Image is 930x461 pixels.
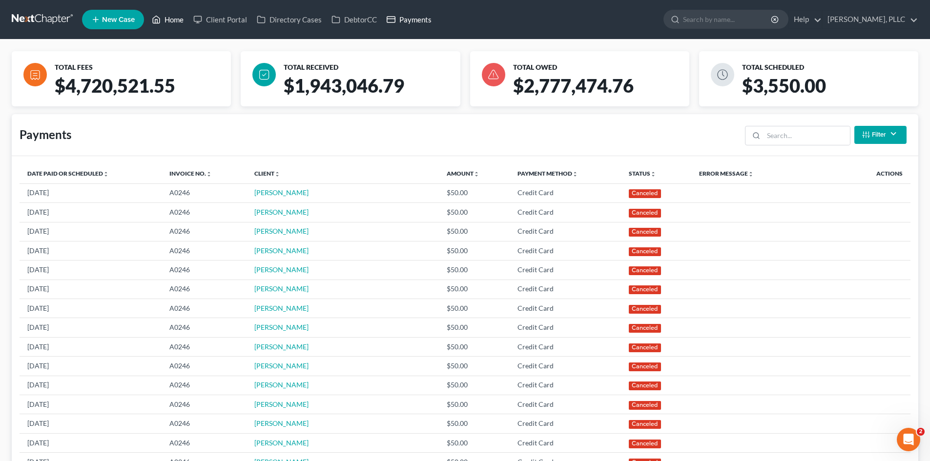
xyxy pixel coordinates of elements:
td: Credit Card [510,414,621,433]
td: Credit Card [510,203,621,222]
div: TOTAL SCHEDULED [742,63,914,72]
td: A0246 [162,241,247,260]
td: Credit Card [510,357,621,376]
td: [DATE] [20,222,162,241]
td: $50.00 [439,261,510,280]
i: unfold_more [748,171,754,177]
td: A0246 [162,299,247,318]
td: $50.00 [439,183,510,202]
td: $50.00 [439,414,510,433]
td: A0246 [162,183,247,202]
td: $50.00 [439,299,510,318]
div: Canceled [629,189,661,198]
div: $2,777,474.76 [509,74,697,106]
td: [DATE] [20,280,162,299]
a: Invoice No.unfold_more [169,170,212,177]
div: Canceled [629,209,661,218]
iframe: Intercom live chat [897,428,920,451]
td: $50.00 [439,357,510,376]
a: [PERSON_NAME] [254,246,309,255]
div: Payments [20,127,71,142]
a: [PERSON_NAME] [254,284,309,293]
td: [DATE] [20,357,162,376]
td: A0246 [162,261,247,280]
a: [PERSON_NAME] [254,342,309,351]
img: icon-file-b29cf8da5eedfc489a46aaea687006073f244b5a23b9e007f89f024b0964413f.svg [23,63,47,86]
td: $50.00 [439,203,510,222]
td: A0246 [162,280,247,299]
td: A0246 [162,337,247,356]
a: Help [789,11,822,28]
a: [PERSON_NAME] [254,208,309,216]
td: [DATE] [20,241,162,260]
td: Credit Card [510,433,621,452]
div: Canceled [629,247,661,256]
a: DebtorCC [327,11,382,28]
td: Credit Card [510,241,621,260]
a: [PERSON_NAME] [254,439,309,447]
td: A0246 [162,222,247,241]
img: icon-check-083e517794b2d0c9857e4f635ab0b7af2d0c08d6536bacabfc8e022616abee0b.svg [252,63,276,86]
div: TOTAL FEES [55,63,227,72]
a: [PERSON_NAME] [254,304,309,312]
a: [PERSON_NAME] [254,419,309,427]
td: $50.00 [439,280,510,299]
div: $3,550.00 [738,74,926,106]
td: Credit Card [510,280,621,299]
div: $4,720,521.55 [51,74,239,106]
td: A0246 [162,395,247,414]
td: $50.00 [439,318,510,337]
td: Credit Card [510,376,621,395]
td: A0246 [162,203,247,222]
i: unfold_more [474,171,479,177]
td: A0246 [162,414,247,433]
td: [DATE] [20,395,162,414]
div: $1,943,046.79 [280,74,468,106]
td: A0246 [162,357,247,376]
span: 2 [917,428,925,436]
a: [PERSON_NAME] [254,361,309,370]
a: [PERSON_NAME], PLLC [823,11,918,28]
a: Error Messageunfold_more [699,170,754,177]
i: unfold_more [650,171,656,177]
i: unfold_more [103,171,109,177]
img: icon-danger-e58c4ab046b7aead248db79479122951d35969c85d4bc7e3c99ded9e97da88b9.svg [482,63,505,86]
div: Canceled [629,381,661,390]
a: Statusunfold_more [629,170,656,177]
td: [DATE] [20,433,162,452]
div: Canceled [629,401,661,410]
a: Client Portal [188,11,252,28]
td: [DATE] [20,183,162,202]
td: A0246 [162,433,247,452]
td: [DATE] [20,318,162,337]
td: Credit Card [510,183,621,202]
img: icon-clock-d73164eb2ae29991c6cfd87df313ee0fe99a8f842979cbe5c34fb2ad7dc89896.svg [711,63,734,86]
button: Filter [854,126,907,144]
span: New Case [102,16,135,23]
td: $50.00 [439,241,510,260]
td: [DATE] [20,414,162,433]
a: Payment Methodunfold_more [517,170,578,177]
input: Search by name... [683,10,772,28]
div: Canceled [629,362,661,371]
div: Canceled [629,228,661,237]
a: Home [147,11,188,28]
td: $50.00 [439,433,510,452]
i: unfold_more [572,171,578,177]
a: [PERSON_NAME] [254,381,309,389]
a: Amountunfold_more [447,170,479,177]
a: [PERSON_NAME] [254,188,309,197]
a: [PERSON_NAME] [254,227,309,235]
td: Credit Card [510,318,621,337]
td: $50.00 [439,395,510,414]
td: [DATE] [20,337,162,356]
a: [PERSON_NAME] [254,400,309,408]
div: Canceled [629,266,661,275]
td: Credit Card [510,261,621,280]
a: Date Paid or Scheduledunfold_more [27,170,109,177]
th: Actions [794,164,910,183]
div: TOTAL RECEIVED [284,63,456,72]
td: $50.00 [439,337,510,356]
a: [PERSON_NAME] [254,265,309,274]
div: TOTAL OWED [513,63,685,72]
